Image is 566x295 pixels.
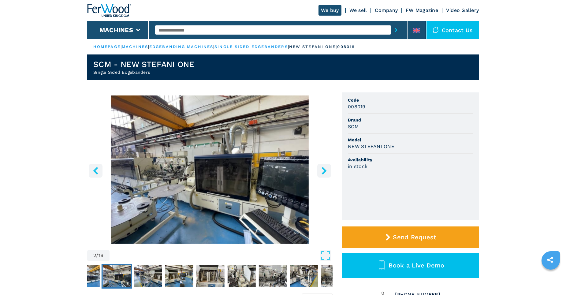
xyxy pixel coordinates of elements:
span: | [121,44,122,49]
button: Go to Slide 3 [133,264,163,289]
a: We sell [349,7,367,13]
img: Single Sided Edgebanders SCM NEW STEFANI ONE [87,95,333,244]
span: | [288,44,289,49]
nav: Thumbnail Navigation [70,264,316,289]
span: | [213,44,214,49]
button: Send Request [342,226,479,248]
a: machines [122,44,148,49]
span: Send Request [393,233,436,241]
div: Go to Slide 2 [87,95,333,244]
h3: SCM [348,123,359,130]
span: 16 [99,253,104,258]
a: single sided edgebanders [214,44,288,49]
button: Go to Slide 6 [226,264,257,289]
button: submit-button [391,23,401,37]
img: Contact us [433,27,439,33]
iframe: Chat [540,267,561,290]
div: Contact us [426,21,479,39]
button: Go to Slide 4 [164,264,195,289]
img: 52981fb1ee67daf14a42a0d2783ae416 [103,265,131,287]
a: Company [375,7,398,13]
img: 3d377829833516d53bc5711926a1e11c [165,265,193,287]
button: Go to Slide 7 [258,264,288,289]
button: Go to Slide 8 [289,264,319,289]
img: 756f7bddafe69397f8cf7fa1ceecd91c [228,265,256,287]
span: Brand [348,117,473,123]
p: 008019 [337,44,355,50]
img: 27940ca1e7cc3ba766a83615fd7b37db [134,265,162,287]
span: Model [348,137,473,143]
span: Code [348,97,473,103]
img: bd5f73943ebb36e7728e6139dcf79e83 [196,265,225,287]
button: Go to Slide 2 [102,264,132,289]
button: Open Fullscreen [111,250,331,261]
button: Go to Slide 5 [195,264,226,289]
a: edgebanding machines [149,44,213,49]
a: Video Gallery [446,7,479,13]
img: 3ecb2757ff8196cb10e570f4c3aac31d [321,265,349,287]
h3: NEW STEFANI ONE [348,143,394,150]
img: 3cf9faf07b32017add96ab5d67ee8191 [72,265,100,287]
h1: SCM - NEW STEFANI ONE [93,59,194,69]
h2: Single Sided Edgebanders [93,69,194,75]
img: 28f3ce6e5441830d34bbf492df91dd66 [259,265,287,287]
a: sharethis [542,252,558,267]
button: Machines [99,26,133,34]
h3: in stock [348,163,367,170]
a: We buy [318,5,341,16]
img: f8a941216ec6b03123a9ea1262517f18 [290,265,318,287]
span: Book a Live Demo [389,262,444,269]
span: / [96,253,98,258]
a: HOMEPAGE [93,44,121,49]
img: Ferwood [87,4,131,17]
button: Go to Slide 9 [320,264,351,289]
span: | [148,44,149,49]
button: Go to Slide 1 [70,264,101,289]
p: new stefani one | [289,44,337,50]
span: Availability [348,157,473,163]
button: Book a Live Demo [342,253,479,278]
span: 2 [93,253,96,258]
h3: 008019 [348,103,366,110]
button: left-button [89,164,102,177]
a: FW Magazine [406,7,438,13]
button: right-button [317,164,331,177]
